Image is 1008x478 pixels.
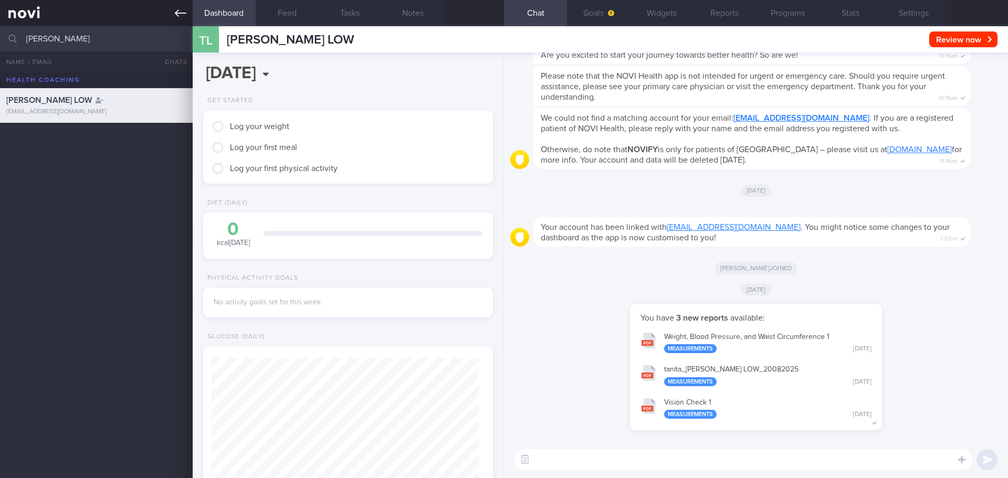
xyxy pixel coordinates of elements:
div: Get Started [203,97,253,105]
div: Weight, Blood Pressure, and Waist Circumference 1 [664,333,871,354]
div: Diet (Daily) [203,199,248,207]
a: [EMAIL_ADDRESS][DOMAIN_NAME] [667,223,801,231]
div: Measurements [664,377,717,386]
span: Are you excited to start your journey towards better health? So are we! [541,51,798,59]
div: tanita_ [PERSON_NAME] LOW_ 20082025 [664,365,871,386]
button: Vision Check 1 Measurements [DATE] [635,391,877,424]
span: [DATE] [741,184,771,197]
p: You have available: [640,313,871,323]
div: [DATE] [853,378,871,386]
div: [DATE] [853,411,871,419]
span: 10:36am [939,50,958,60]
span: Please note that the NOVI Health app is not intended for urgent or emergency care. Should you req... [541,72,945,101]
div: [DATE] [853,345,871,353]
div: kcal [DATE] [214,220,253,248]
strong: NOVIFY [627,145,658,154]
a: [DOMAIN_NAME] [887,145,952,154]
a: [EMAIL_ADDRESS][DOMAIN_NAME] [733,114,869,122]
span: 2:57pm [940,232,958,242]
div: Glucose (Daily) [203,333,265,341]
div: No activity goals set for this week [214,298,482,307]
div: [EMAIL_ADDRESS][DOMAIN_NAME] [6,108,186,116]
div: TL [186,20,225,60]
span: [PERSON_NAME] LOW [227,34,354,46]
div: Vision Check 1 [664,398,871,419]
button: Chats [151,51,193,72]
span: Your account has been linked with . You might notice some changes to your dashboard as the app is... [541,223,950,242]
div: Measurements [664,344,717,353]
strong: 3 new reports [674,314,730,322]
button: Weight, Blood Pressure, and Waist Circumference 1 Measurements [DATE] [635,326,877,359]
span: [PERSON_NAME] joined [715,262,797,274]
span: [PERSON_NAME] LOW [6,96,92,104]
span: 10:36am [939,155,958,165]
div: 0 [214,220,253,239]
div: Physical Activity Goals [203,274,298,282]
span: 10:36am [939,92,958,102]
span: [DATE] [741,283,771,296]
span: We could not find a matching account for your email: . If you are a registered patient of NOVI He... [541,114,953,133]
div: Measurements [664,410,717,419]
button: tanita_[PERSON_NAME] LOW_20082025 Measurements [DATE] [635,358,877,391]
span: Otherwise, do note that is only for patients of [GEOGRAPHIC_DATA] – please visit us at for more i... [541,145,962,164]
button: Review now [929,31,997,47]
